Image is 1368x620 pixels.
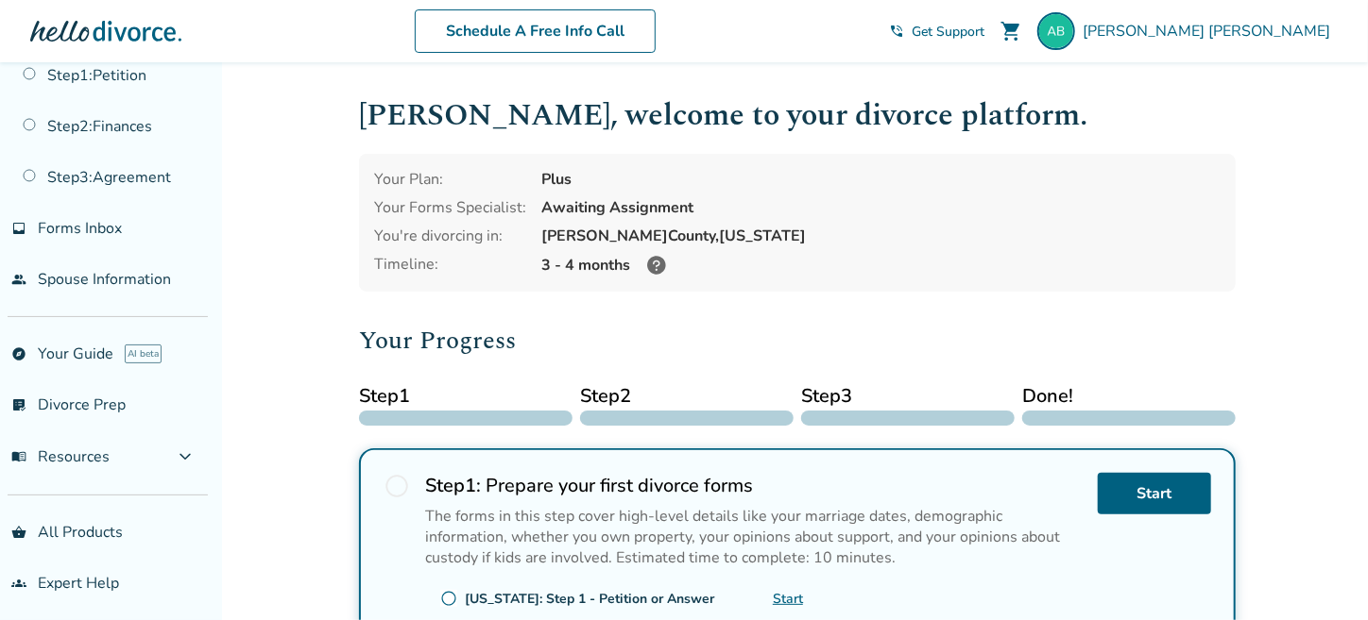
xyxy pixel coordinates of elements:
[374,254,526,276] div: Timeline:
[889,24,904,39] span: phone_in_talk
[11,221,26,236] span: inbox
[1083,21,1338,42] span: [PERSON_NAME] [PERSON_NAME]
[174,445,197,468] span: expand_more
[11,576,26,591] span: groups
[541,226,1221,246] div: [PERSON_NAME] County, [US_STATE]
[125,344,162,363] span: AI beta
[541,197,1221,218] div: Awaiting Assignment
[580,382,794,411] span: Step 2
[465,590,714,608] div: [US_STATE]: Step 1 - Petition or Answer
[374,197,526,218] div: Your Forms Specialist:
[912,23,984,41] span: Get Support
[425,473,1083,498] h2: Prepare your first divorce forms
[1000,20,1022,42] span: shopping_cart
[11,346,26,361] span: explore
[541,169,1221,190] div: Plus
[415,9,656,53] a: Schedule A Free Info Call
[11,449,26,464] span: menu_book
[1274,529,1368,620] iframe: Chat Widget
[359,92,1236,139] h1: [PERSON_NAME] , welcome to your divorce platform.
[773,590,803,608] a: Start
[359,382,573,411] span: Step 1
[1022,382,1236,411] span: Done!
[541,254,1221,276] div: 3 - 4 months
[359,322,1236,360] h2: Your Progress
[425,506,1083,568] p: The forms in this step cover high-level details like your marriage dates, demographic information...
[374,169,526,190] div: Your Plan:
[1037,12,1075,50] img: arlettabarcenas@yahoo.com
[1098,473,1211,514] a: Start
[425,473,481,498] strong: Step 1 :
[11,525,26,540] span: shopping_basket
[38,218,122,239] span: Forms Inbox
[374,226,526,246] div: You're divorcing in:
[11,446,110,467] span: Resources
[11,397,26,412] span: list_alt_check
[11,272,26,287] span: people
[440,590,457,607] span: radio_button_unchecked
[384,473,410,499] span: radio_button_unchecked
[801,382,1015,411] span: Step 3
[889,23,984,41] a: phone_in_talkGet Support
